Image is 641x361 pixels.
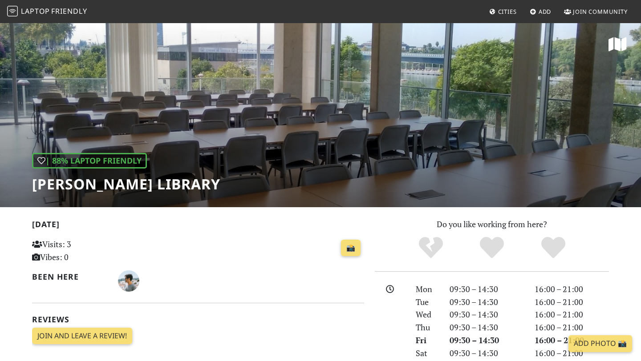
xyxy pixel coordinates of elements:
[444,296,529,309] div: 09:30 – 14:30
[118,275,139,285] span: Alberto Gallego
[7,4,87,20] a: LaptopFriendly LaptopFriendly
[32,220,364,233] h2: [DATE]
[400,236,462,260] div: No
[410,308,444,321] div: Wed
[32,328,132,345] a: Join and leave a review!
[410,334,444,347] div: Fri
[375,218,609,231] p: Do you like working from here?
[498,8,517,16] span: Cities
[529,347,614,360] div: 16:00 – 21:00
[410,321,444,334] div: Thu
[529,321,614,334] div: 16:00 – 21:00
[410,347,444,360] div: Sat
[444,347,529,360] div: 09:30 – 14:30
[529,283,614,296] div: 16:00 – 21:00
[560,4,631,20] a: Join Community
[21,6,50,16] span: Laptop
[461,236,523,260] div: Yes
[32,238,136,264] p: Visits: 3 Vibes: 0
[410,283,444,296] div: Mon
[341,240,361,257] a: 📸
[523,236,584,260] div: Definitely!
[118,270,139,292] img: 1125-alberto.jpg
[32,272,107,281] h2: Been here
[444,321,529,334] div: 09:30 – 14:30
[32,315,364,324] h2: Reviews
[32,176,220,193] h1: [PERSON_NAME] Library
[444,283,529,296] div: 09:30 – 14:30
[7,6,18,16] img: LaptopFriendly
[529,296,614,309] div: 16:00 – 21:00
[444,334,529,347] div: 09:30 – 14:30
[529,308,614,321] div: 16:00 – 21:00
[410,296,444,309] div: Tue
[526,4,555,20] a: Add
[529,334,614,347] div: 16:00 – 21:00
[573,8,628,16] span: Join Community
[568,335,632,352] a: Add Photo 📸
[539,8,552,16] span: Add
[486,4,520,20] a: Cities
[32,153,147,168] div: | 88% Laptop Friendly
[444,308,529,321] div: 09:30 – 14:30
[51,6,87,16] span: Friendly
